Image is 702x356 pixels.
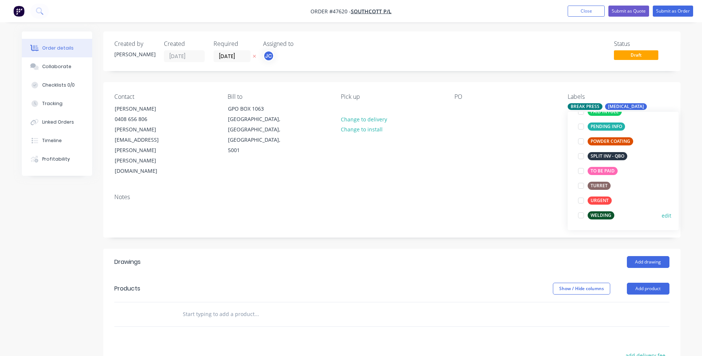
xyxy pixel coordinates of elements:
button: Submit as Order [653,6,693,17]
button: TURRET [575,181,614,191]
div: Pick up [341,93,442,100]
div: GPO BOX 1063[GEOGRAPHIC_DATA], [GEOGRAPHIC_DATA], [GEOGRAPHIC_DATA], 5001 [222,103,296,156]
button: URGENT [575,195,615,206]
div: [MEDICAL_DATA] [605,103,647,110]
div: Assigned to [263,40,337,47]
button: Add drawing [627,256,669,268]
button: Tracking [22,94,92,113]
div: Required [214,40,254,47]
button: PENDING INFO [575,121,628,132]
div: TO BE PAID [588,167,618,175]
div: URGENT [588,197,612,205]
div: BREAK PRESS [568,103,602,110]
div: [PERSON_NAME] [115,104,176,114]
button: Submit as Quote [608,6,649,17]
div: Created by [114,40,155,47]
button: Checklists 0/0 [22,76,92,94]
a: SOUTHCOTT P/L [351,8,392,15]
button: Linked Orders [22,113,92,131]
button: Collaborate [22,57,92,76]
button: Change to delivery [337,114,391,124]
div: PENDING INFO [588,122,625,131]
button: Change to install [337,124,386,134]
div: Order details [42,45,74,51]
div: POWDER COATING [588,137,633,145]
div: Labels [568,93,669,100]
div: Linked Orders [42,119,74,125]
span: Order #47620 - [310,8,351,15]
button: JC [263,50,274,61]
button: SPLIT INV - QBO [575,151,630,161]
div: WELDING [588,211,614,219]
div: Created [164,40,205,47]
button: POWDER COATING [575,136,636,147]
div: GPO BOX 1063 [228,104,289,114]
button: Add product [627,283,669,295]
div: Notes [114,194,669,201]
div: 0408 656 806 [115,114,176,124]
button: Order details [22,39,92,57]
div: TURRET [588,182,611,190]
div: Drawings [114,258,141,266]
button: Profitability [22,150,92,168]
img: Factory [13,6,24,17]
button: Show / Hide columns [553,283,610,295]
div: Tracking [42,100,63,107]
div: Collaborate [42,63,71,70]
button: WELDING [575,210,617,221]
button: Timeline [22,131,92,150]
button: Close [568,6,605,17]
div: Checklists 0/0 [42,82,75,88]
div: Timeline [42,137,62,144]
button: PAID IN FULL [575,107,625,117]
span: Draft [614,50,658,60]
div: Contact [114,93,216,100]
div: Profitability [42,156,70,162]
div: Bill to [228,93,329,100]
input: Start typing to add a product... [182,307,330,322]
div: [GEOGRAPHIC_DATA], [GEOGRAPHIC_DATA], [GEOGRAPHIC_DATA], 5001 [228,114,289,155]
button: edit [662,212,671,219]
div: PAID IN FULL [588,108,622,116]
div: [PERSON_NAME]0408 656 806[PERSON_NAME][EMAIL_ADDRESS][PERSON_NAME][PERSON_NAME][DOMAIN_NAME] [108,103,182,177]
div: [PERSON_NAME] [114,50,155,58]
div: SPLIT INV - QBO [588,152,627,160]
div: Products [114,284,140,293]
div: Status [614,40,669,47]
div: PO [454,93,556,100]
button: TO BE PAID [575,166,621,176]
div: [PERSON_NAME][EMAIL_ADDRESS][PERSON_NAME][PERSON_NAME][DOMAIN_NAME] [115,124,176,176]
